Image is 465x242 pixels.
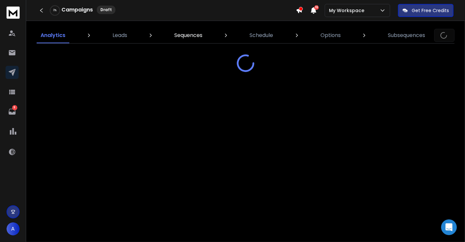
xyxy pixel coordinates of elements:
[412,7,449,14] p: Get Free Credits
[398,4,454,17] button: Get Free Credits
[317,28,345,43] a: Options
[7,222,20,235] button: A
[112,31,127,39] p: Leads
[41,31,65,39] p: Analytics
[6,105,19,118] a: 8
[320,31,341,39] p: Options
[441,219,457,235] div: Open Intercom Messenger
[12,105,17,110] p: 8
[7,7,20,19] img: logo
[61,6,93,14] h1: Campaigns
[37,28,69,43] a: Analytics
[250,31,273,39] p: Schedule
[109,28,131,43] a: Leads
[174,31,202,39] p: Sequences
[384,28,429,43] a: Subsequences
[329,7,367,14] p: My Workspace
[246,28,277,43] a: Schedule
[53,9,57,12] p: 0 %
[97,6,115,14] div: Draft
[170,28,206,43] a: Sequences
[388,31,425,39] p: Subsequences
[314,5,319,10] span: 16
